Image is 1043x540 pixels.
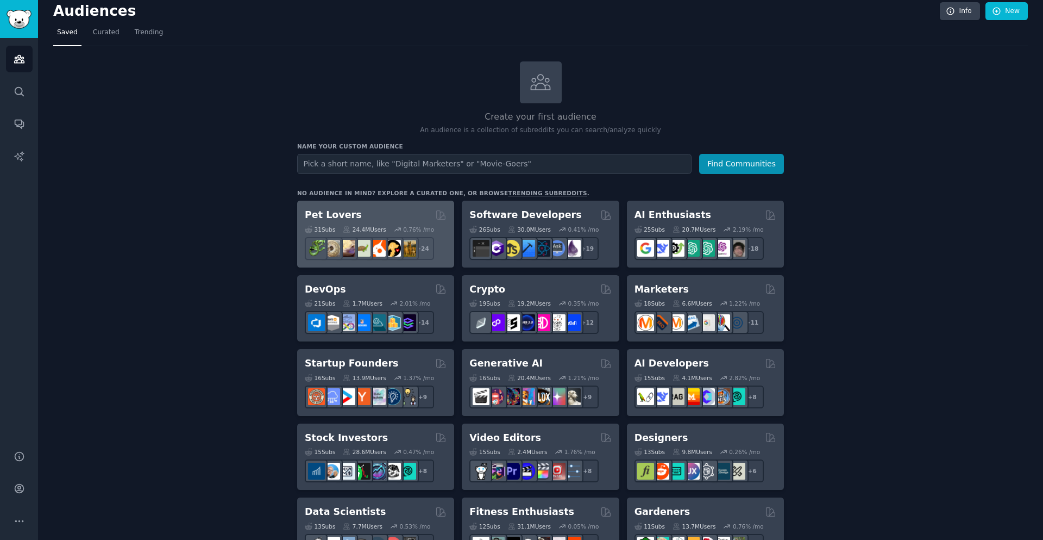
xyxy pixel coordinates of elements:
img: AWS_Certified_Experts [323,314,340,331]
img: Forex [338,463,355,480]
img: PlatformEngineers [399,314,416,331]
img: startup [338,388,355,405]
img: AskComputerScience [549,240,566,257]
img: dividends [308,463,325,480]
img: sdforall [518,388,535,405]
img: azuredevops [308,314,325,331]
div: + 18 [741,237,764,260]
div: + 9 [411,386,434,408]
div: 0.47 % /mo [403,448,434,456]
div: 18 Sub s [634,300,665,307]
h2: Gardeners [634,505,690,519]
div: + 8 [411,460,434,482]
img: swingtrading [384,463,401,480]
img: deepdream [503,388,520,405]
div: 24.4M Users [343,226,386,233]
img: Entrepreneurship [384,388,401,405]
img: StocksAndTrading [369,463,386,480]
div: 0.41 % /mo [568,226,599,233]
img: SaaS [323,388,340,405]
img: VideoEditors [518,463,535,480]
div: + 14 [411,311,434,334]
img: userexperience [698,463,715,480]
div: + 8 [741,386,764,408]
img: chatgpt_prompts_ [698,240,715,257]
img: OnlineMarketing [728,314,745,331]
img: logodesign [652,463,669,480]
div: + 19 [576,237,599,260]
h2: Crypto [469,283,505,296]
img: Youtubevideo [549,463,566,480]
h2: AI Developers [634,357,709,370]
div: 31 Sub s [305,226,335,233]
div: 13.9M Users [343,374,386,382]
h2: Data Scientists [305,505,386,519]
h2: Stock Investors [305,431,388,445]
img: typography [637,463,654,480]
img: dogbreed [399,240,416,257]
img: learndesign [713,463,730,480]
h2: Software Developers [469,208,581,222]
div: + 9 [576,386,599,408]
h2: Pet Lovers [305,208,362,222]
span: Trending [135,28,163,38]
a: Saved [53,24,81,46]
div: 15 Sub s [305,448,335,456]
div: 16 Sub s [469,374,500,382]
img: MistralAI [683,388,700,405]
div: 13 Sub s [305,523,335,530]
img: Trading [354,463,370,480]
img: LangChain [637,388,654,405]
div: 30.0M Users [508,226,551,233]
div: 0.53 % /mo [400,523,431,530]
img: aws_cdk [384,314,401,331]
img: editors [488,463,505,480]
div: 31.1M Users [508,523,551,530]
div: 2.4M Users [508,448,548,456]
div: 2.01 % /mo [400,300,431,307]
div: 0.26 % /mo [729,448,760,456]
img: UXDesign [683,463,700,480]
div: 0.05 % /mo [568,523,599,530]
div: 4.1M Users [673,374,712,382]
img: learnjavascript [503,240,520,257]
button: Find Communities [699,154,784,174]
img: ethfinance [473,314,489,331]
img: MarketingResearch [713,314,730,331]
div: 2.19 % /mo [733,226,764,233]
img: ballpython [323,240,340,257]
img: elixir [564,240,581,257]
img: defiblockchain [533,314,550,331]
img: turtle [354,240,370,257]
div: 20.7M Users [673,226,715,233]
img: gopro [473,463,489,480]
img: ArtificalIntelligence [728,240,745,257]
img: ethstaker [503,314,520,331]
h2: Fitness Enthusiasts [469,505,574,519]
div: 16 Sub s [305,374,335,382]
h2: Video Editors [469,431,541,445]
img: Rag [668,388,684,405]
div: 1.7M Users [343,300,382,307]
a: Info [940,2,980,21]
h2: Create your first audience [297,110,784,124]
img: AIDevelopersSociety [728,388,745,405]
div: 1.37 % /mo [403,374,434,382]
img: software [473,240,489,257]
span: Curated [93,28,120,38]
img: UX_Design [728,463,745,480]
a: New [985,2,1028,21]
img: GummySearch logo [7,10,32,29]
div: 12 Sub s [469,523,500,530]
img: indiehackers [369,388,386,405]
img: DeepSeek [652,388,669,405]
div: 13 Sub s [634,448,665,456]
img: Docker_DevOps [338,314,355,331]
img: GoogleGeminiAI [637,240,654,257]
img: csharp [488,240,505,257]
h2: Startup Founders [305,357,398,370]
a: Trending [131,24,167,46]
img: premiere [503,463,520,480]
img: reactnative [533,240,550,257]
div: 15 Sub s [634,374,665,382]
